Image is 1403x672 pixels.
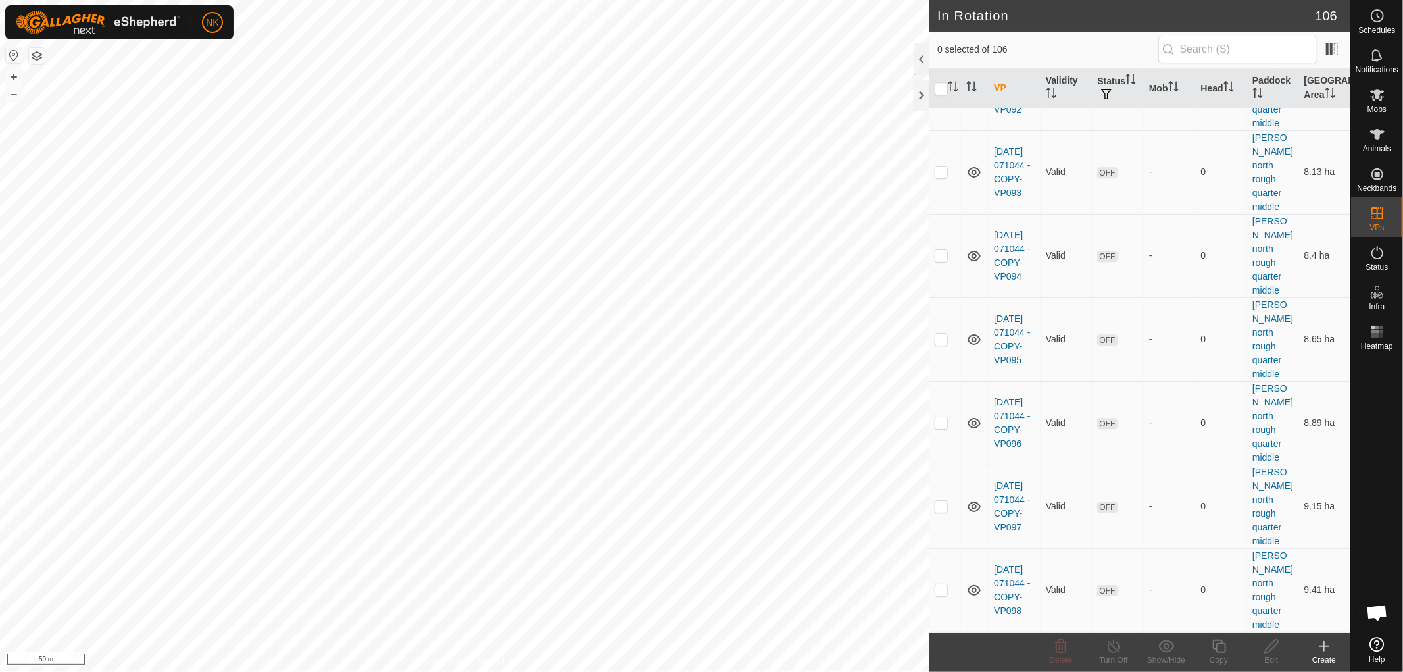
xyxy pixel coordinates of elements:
span: Help [1369,656,1385,663]
span: Delete [1050,656,1073,665]
td: 8.4 ha [1298,214,1350,297]
th: Paddock [1247,68,1299,109]
div: - [1149,416,1191,430]
span: OFF [1097,251,1117,262]
a: [PERSON_NAME] north rough quarter middle [1252,299,1293,379]
a: Help [1351,632,1403,669]
td: 0 [1195,297,1247,381]
button: – [6,86,22,102]
a: [PERSON_NAME] north rough quarter middle [1252,550,1293,630]
td: Valid [1041,297,1093,381]
a: Privacy Policy [413,655,462,667]
p-sorticon: Activate to sort [1046,90,1056,100]
span: Mobs [1367,105,1387,113]
a: [PERSON_NAME] north rough quarter middle [1252,467,1293,546]
td: Valid [1041,130,1093,214]
span: Neckbands [1357,184,1396,192]
th: Mob [1144,68,1196,109]
th: VP [989,68,1041,109]
td: 9.15 ha [1298,465,1350,548]
span: Status [1366,263,1388,271]
div: - [1149,165,1191,179]
a: [DATE] 071044 - COPY-VP095 [994,313,1030,365]
img: Gallagher Logo [16,11,180,34]
span: Animals [1363,145,1391,153]
div: Show/Hide [1140,654,1193,666]
td: 9.41 ha [1298,548,1350,632]
td: 8.65 ha [1298,297,1350,381]
p-sorticon: Activate to sort [1125,76,1136,86]
div: Create [1298,654,1350,666]
a: [PERSON_NAME] north rough quarter middle [1252,132,1293,212]
td: Valid [1041,214,1093,297]
th: Status [1092,68,1144,109]
span: Infra [1369,303,1385,311]
div: Copy [1193,654,1245,666]
div: Edit [1245,654,1298,666]
th: Head [1195,68,1247,109]
div: - [1149,249,1191,263]
span: Heatmap [1361,342,1393,350]
span: OFF [1097,502,1117,513]
span: NK [206,16,218,30]
div: - [1149,332,1191,346]
a: [DATE] 071044 - COPY-VP094 [994,230,1030,282]
span: OFF [1097,334,1117,346]
a: [PERSON_NAME] north rough quarter middle [1252,383,1293,463]
p-sorticon: Activate to sort [1223,83,1234,93]
span: VPs [1369,224,1384,232]
span: OFF [1097,585,1117,596]
a: [DATE] 071044 - COPY-VP096 [994,397,1030,449]
a: [DATE] 071044 - COPY-VP098 [994,564,1030,616]
td: Valid [1041,465,1093,548]
input: Search (S) [1158,36,1317,63]
td: 0 [1195,381,1247,465]
div: - [1149,583,1191,597]
span: 0 selected of 106 [937,43,1158,57]
a: Contact Us [478,655,516,667]
button: + [6,69,22,85]
a: Open chat [1358,593,1397,633]
a: [PERSON_NAME] north rough quarter middle [1252,49,1293,128]
span: OFF [1097,418,1117,429]
span: Schedules [1358,26,1395,34]
th: Validity [1041,68,1093,109]
p-sorticon: Activate to sort [966,83,977,93]
td: 0 [1195,548,1247,632]
button: Map Layers [29,48,45,64]
a: [DATE] 071044 - COPY-VP093 [994,146,1030,198]
h2: In Rotation [937,8,1316,24]
p-sorticon: Activate to sort [1325,90,1335,100]
span: OFF [1097,167,1117,178]
td: Valid [1041,381,1093,465]
td: 8.13 ha [1298,130,1350,214]
p-sorticon: Activate to sort [1168,83,1179,93]
div: - [1149,500,1191,513]
p-sorticon: Activate to sort [1252,90,1263,100]
a: [PERSON_NAME] north rough quarter middle [1252,216,1293,296]
a: [DATE] 071044 - COPY-VP097 [994,480,1030,532]
th: [GEOGRAPHIC_DATA] Area [1298,68,1350,109]
span: Notifications [1356,66,1398,74]
td: Valid [1041,548,1093,632]
button: Reset Map [6,47,22,63]
p-sorticon: Activate to sort [948,83,958,93]
td: 0 [1195,465,1247,548]
div: Turn Off [1087,654,1140,666]
span: 106 [1316,6,1337,26]
a: [DATE] 071044 - COPY-VP092 [994,63,1030,115]
td: 0 [1195,130,1247,214]
td: 8.89 ha [1298,381,1350,465]
td: 0 [1195,214,1247,297]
